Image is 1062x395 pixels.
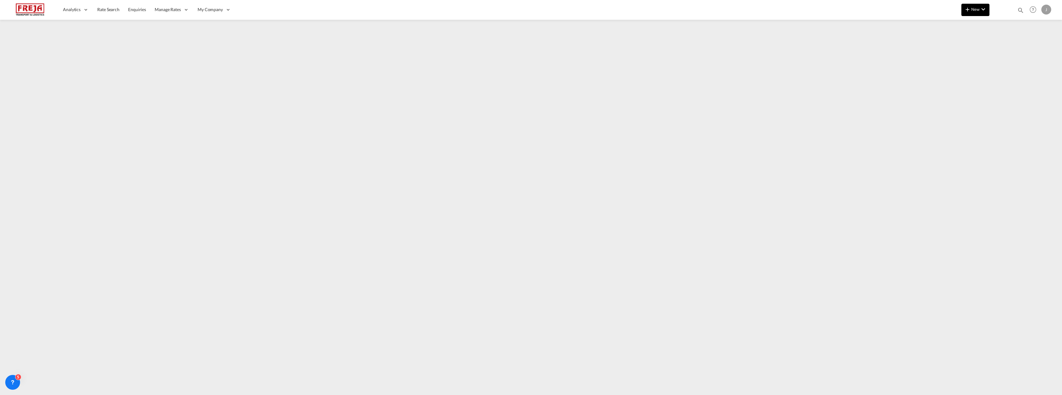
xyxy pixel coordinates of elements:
div: Help [1028,4,1041,15]
img: 586607c025bf11f083711d99603023e7.png [9,3,51,17]
span: Rate Search [97,7,119,12]
span: Manage Rates [155,6,181,13]
md-icon: icon-chevron-down [980,6,987,13]
span: My Company [198,6,223,13]
span: Analytics [63,6,81,13]
md-icon: icon-plus 400-fg [964,6,971,13]
div: J [1041,5,1051,15]
span: Enquiries [128,7,146,12]
button: icon-plus 400-fgNewicon-chevron-down [961,4,989,16]
div: icon-magnify [1017,7,1024,16]
md-icon: icon-magnify [1017,7,1024,14]
span: New [964,7,987,12]
span: Help [1028,4,1038,15]
iframe: Chat [5,363,26,386]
